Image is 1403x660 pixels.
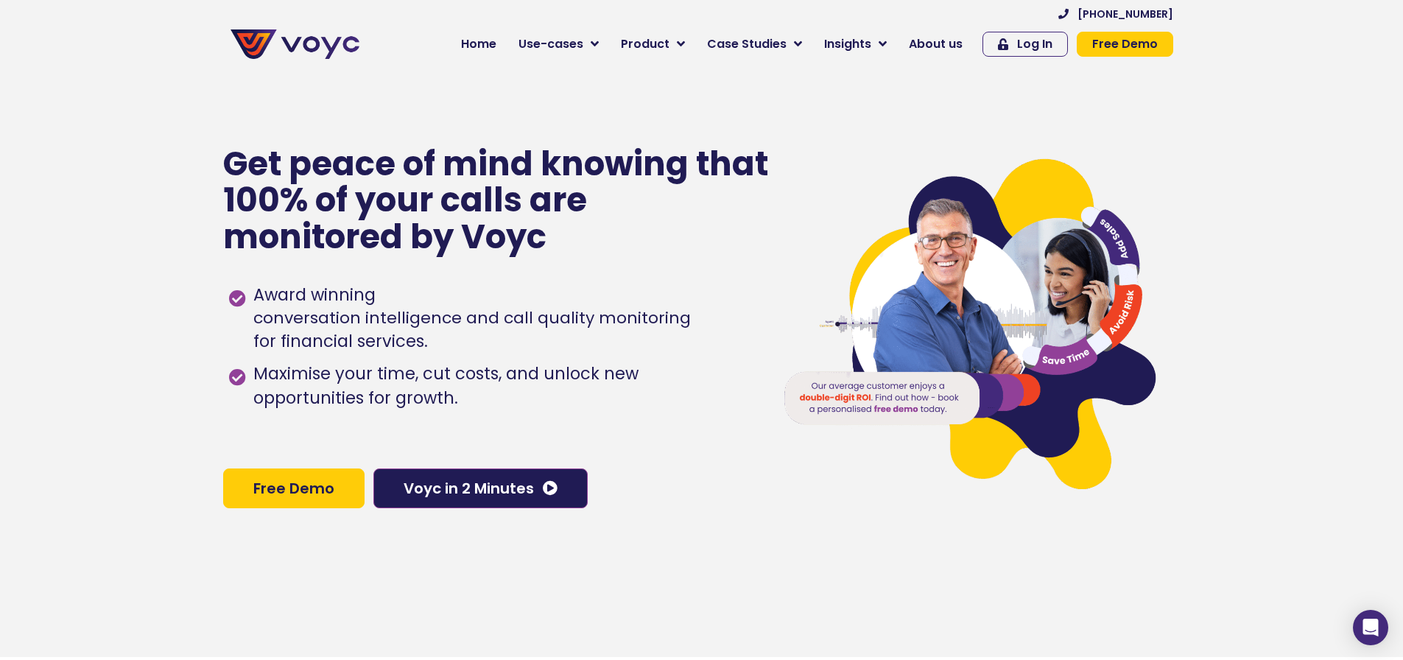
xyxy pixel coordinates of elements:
span: Maximise your time, cut costs, and unlock new opportunities for growth. [250,362,753,412]
a: About us [898,29,974,59]
span: Case Studies [707,35,787,53]
span: Free Demo [253,481,334,496]
a: Product [610,29,696,59]
h1: conversation intelligence and call quality monitoring [253,308,691,329]
a: Insights [813,29,898,59]
a: Log In [982,32,1068,57]
span: Award winning for financial services. [250,283,691,354]
a: Use-cases [507,29,610,59]
a: Case Studies [696,29,813,59]
span: Product [621,35,669,53]
span: [PHONE_NUMBER] [1077,9,1173,19]
span: Free Demo [1092,38,1158,50]
a: Free Demo [223,468,365,508]
a: Home [450,29,507,59]
div: Open Intercom Messenger [1353,610,1388,645]
span: Log In [1017,38,1052,50]
span: About us [909,35,963,53]
a: Voyc in 2 Minutes [373,468,588,508]
img: voyc-full-logo [231,29,359,59]
a: [PHONE_NUMBER] [1058,9,1173,19]
span: Voyc in 2 Minutes [404,481,534,496]
span: Insights [824,35,871,53]
span: Use-cases [518,35,583,53]
p: Get peace of mind knowing that 100% of your calls are monitored by Voyc [223,146,770,256]
a: Free Demo [1077,32,1173,57]
span: Home [461,35,496,53]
